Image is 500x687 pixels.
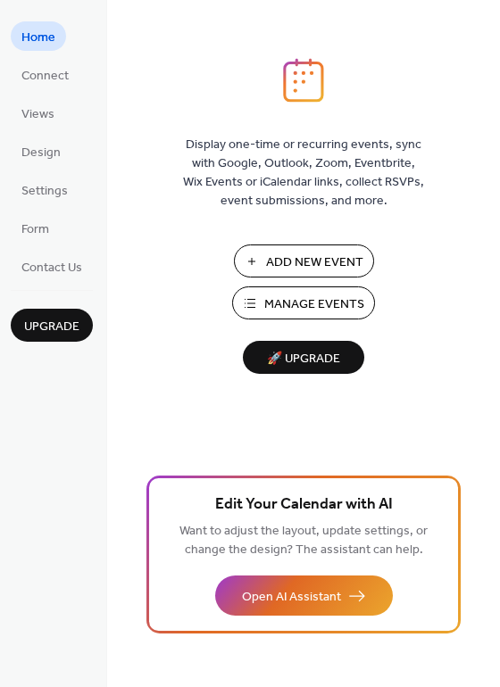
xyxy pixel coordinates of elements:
[215,575,393,616] button: Open AI Assistant
[11,137,71,166] a: Design
[215,492,393,517] span: Edit Your Calendar with AI
[21,259,82,277] span: Contact Us
[24,318,79,336] span: Upgrade
[264,295,364,314] span: Manage Events
[21,29,55,47] span: Home
[11,98,65,128] a: Views
[21,144,61,162] span: Design
[11,213,60,243] a: Form
[183,136,424,211] span: Display one-time or recurring events, sync with Google, Outlook, Zoom, Eventbrite, Wix Events or ...
[21,220,49,239] span: Form
[21,105,54,124] span: Views
[242,588,341,607] span: Open AI Assistant
[266,253,363,272] span: Add New Event
[11,21,66,51] a: Home
[254,347,354,371] span: 🚀 Upgrade
[283,58,324,103] img: logo_icon.svg
[232,286,375,319] button: Manage Events
[11,175,79,204] a: Settings
[21,67,69,86] span: Connect
[21,182,68,201] span: Settings
[179,519,428,562] span: Want to adjust the layout, update settings, or change the design? The assistant can help.
[11,252,93,281] a: Contact Us
[11,60,79,89] a: Connect
[234,244,374,277] button: Add New Event
[243,341,364,374] button: 🚀 Upgrade
[11,309,93,342] button: Upgrade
